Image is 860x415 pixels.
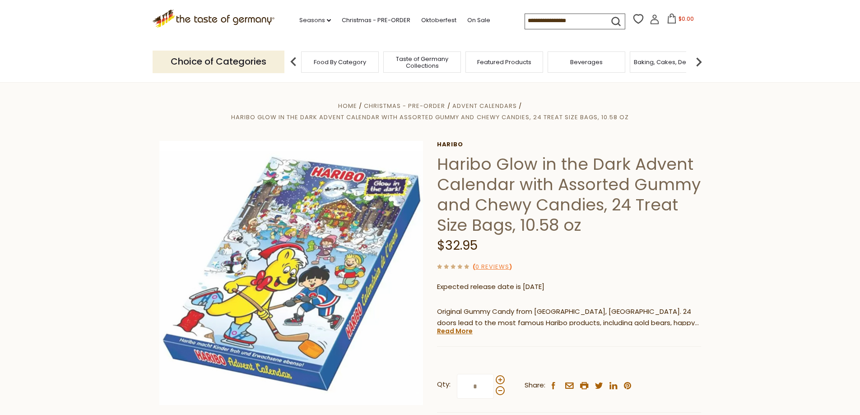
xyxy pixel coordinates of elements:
a: Advent Calendars [452,102,517,110]
a: Taste of Germany Collections [386,56,458,69]
a: Oktoberfest [421,15,456,25]
a: Christmas - PRE-ORDER [364,102,445,110]
span: $32.95 [437,237,478,254]
p: Choice of Categories [153,51,284,73]
img: Haribo Glow in the Dark Advent Calendar with Assorted Gummy and Chewy Candies, 24 Treat Size Bags... [159,141,423,405]
span: ( ) [473,262,512,271]
a: Haribo Glow in the Dark Advent Calendar with Assorted Gummy and Chewy Candies, 24 Treat Size Bags... [231,113,628,121]
a: 0 Reviews [475,262,509,272]
span: Share: [525,380,545,391]
a: Home [338,102,357,110]
a: Food By Category [314,59,366,65]
input: Qty: [457,374,494,399]
a: On Sale [467,15,490,25]
strong: Qty: [437,379,451,390]
a: Seasons [299,15,331,25]
a: Featured Products [477,59,531,65]
img: next arrow [690,53,708,71]
a: Read More [437,326,473,336]
a: Haribo [437,141,701,148]
img: previous arrow [284,53,302,71]
a: Baking, Cakes, Desserts [634,59,704,65]
span: $0.00 [679,15,694,23]
h1: Haribo Glow in the Dark Advent Calendar with Assorted Gummy and Chewy Candies, 24 Treat Size Bags... [437,154,701,235]
p: Original Gummy Candy from [GEOGRAPHIC_DATA], [GEOGRAPHIC_DATA]. 24 doors lead to the most famous ... [437,306,701,329]
a: Christmas - PRE-ORDER [342,15,410,25]
a: Beverages [570,59,603,65]
p: Expected release date is [DATE] [437,281,701,293]
button: $0.00 [661,14,700,27]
